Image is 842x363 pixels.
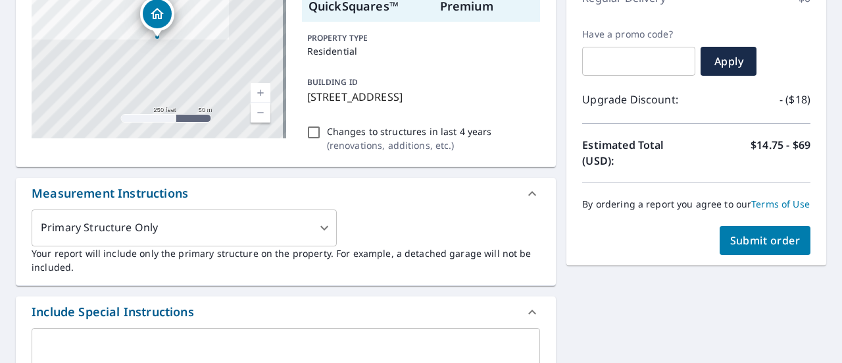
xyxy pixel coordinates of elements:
a: Current Level 17, Zoom In [251,83,270,103]
p: Your report will include only the primary structure on the property. For example, a detached gara... [32,246,540,274]
p: Estimated Total (USD): [582,137,696,169]
div: Primary Structure Only [32,209,337,246]
p: [STREET_ADDRESS] [307,89,535,105]
div: Include Special Instructions [16,296,556,328]
div: Measurement Instructions [16,178,556,209]
p: BUILDING ID [307,76,358,88]
span: Apply [711,54,746,69]
p: By ordering a report you agree to our [582,198,810,210]
p: Changes to structures in last 4 years [327,125,492,138]
a: Terms of Use [751,198,810,210]
button: Apply [701,47,756,76]
p: $14.75 - $69 [751,137,810,169]
p: - ($18) [780,92,810,107]
div: Include Special Instructions [32,303,194,321]
a: Current Level 17, Zoom Out [251,103,270,123]
div: Measurement Instructions [32,184,188,202]
p: PROPERTY TYPE [307,32,535,44]
p: Residential [307,44,535,58]
label: Have a promo code? [582,28,695,40]
p: Upgrade Discount: [582,92,696,107]
p: ( renovations, additions, etc. ) [327,138,492,152]
span: Submit order [730,233,801,248]
button: Submit order [720,226,811,255]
